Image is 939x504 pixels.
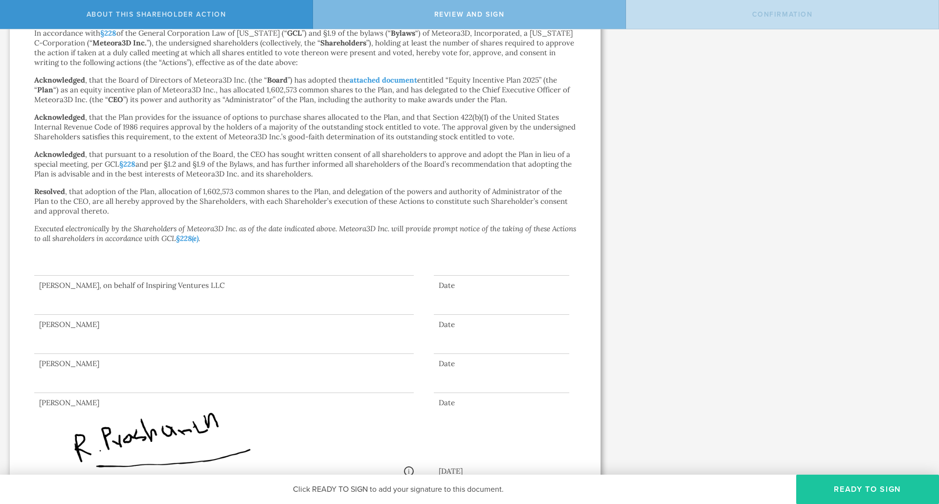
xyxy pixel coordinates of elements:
em: Executed electronically by the Shareholders of Meteora3D Inc. as of the date indicated above. Met... [34,224,576,243]
strong: GCL [287,28,302,38]
strong: Board [267,75,288,85]
p: , that pursuant to a resolution of the Board, the CEO has sought written consent of all sharehold... [34,150,576,179]
a: §228(e) [176,234,199,243]
p: In accordance with of the General Corporation Law of [US_STATE] (“ ”) and §1.9 of the bylaws (“ “... [34,28,576,67]
a: §228 [119,159,135,169]
span: Confirmation [752,10,813,19]
img: 0ZAAAAABJRU5ErkJggg== [39,413,298,483]
strong: Acknowledged [34,75,85,85]
p: , that the Board of Directors of Meteora3D Inc. (the “ ”) has adopted the entitled “Equity Incent... [34,75,576,105]
a: attached document [350,75,417,85]
strong: Resolved [34,187,65,196]
strong: Acknowledged [34,112,85,122]
strong: CEO [108,95,123,104]
strong: Acknowledged [34,150,85,159]
span: About this Shareholder Action [87,10,226,19]
strong: Plan [37,85,53,94]
p: , that the Plan provides for the issuance of options to purchase shares allocated to the Plan, an... [34,112,576,142]
button: Ready to Sign [796,475,939,504]
strong: Bylaws [391,28,415,38]
strong: Meteora3D Inc. [92,38,147,47]
a: §228 [100,28,116,38]
div: [DATE] [434,457,569,482]
strong: Shareholders [320,38,366,47]
p: , that adoption of the Plan, allocation of 1,602,573 common shares to the Plan, and delegation of... [34,187,576,216]
span: Review and Sign [434,10,505,19]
